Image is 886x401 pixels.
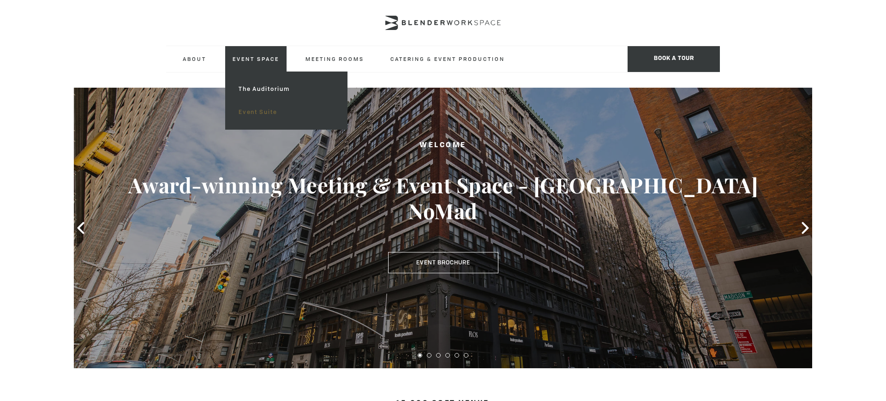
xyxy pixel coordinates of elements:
[225,46,287,72] a: Event Space
[111,172,775,224] h3: Award-winning Meeting & Event Space - [GEOGRAPHIC_DATA] NoMad
[175,46,214,72] a: About
[628,46,720,72] span: Book a tour
[383,46,512,72] a: Catering & Event Production
[231,78,341,101] a: The Auditorium
[298,46,371,72] a: Meeting Rooms
[111,140,775,151] h2: Welcome
[388,252,498,273] a: Event Brochure
[231,101,341,124] a: Event Suite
